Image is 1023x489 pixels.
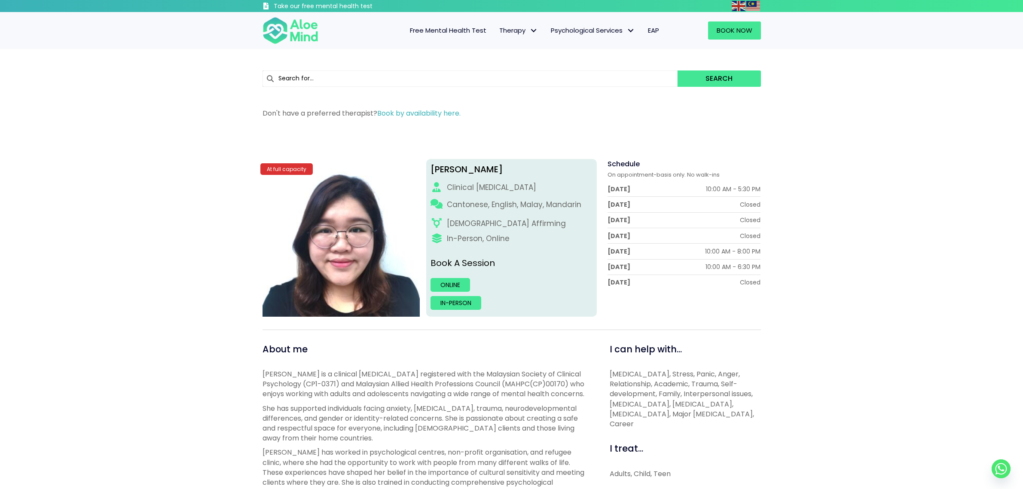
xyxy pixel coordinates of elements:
div: [DATE] [608,216,630,224]
span: Schedule [608,159,640,169]
a: TherapyTherapy: submenu [493,21,544,40]
div: Adults, Child, Teen [610,469,761,479]
span: I treat... [610,442,643,455]
div: [DATE] [608,232,630,240]
div: Closed [740,200,760,209]
div: 10:00 AM - 6:30 PM [705,263,760,271]
div: 10:00 AM - 8:00 PM [705,247,760,256]
a: Online [431,278,470,292]
img: en [732,1,745,11]
div: In-Person, Online [447,233,510,244]
span: On appointment-basis only. No walk-ins [608,171,720,179]
div: Closed [740,216,760,224]
a: Take our free mental health test [263,2,418,12]
div: [DATE] [608,278,630,287]
div: [PERSON_NAME] [431,163,592,176]
p: [PERSON_NAME] is a clinical [MEDICAL_DATA] registered with the Malaysian Society of Clinical Psyc... [263,369,590,399]
span: I can help with... [610,343,682,355]
div: Clinical [MEDICAL_DATA] [447,182,536,193]
h3: Take our free mental health test [274,2,418,11]
span: Therapy [499,26,538,35]
div: [DATE] [608,247,630,256]
a: In-person [431,296,481,310]
span: About me [263,343,308,355]
a: Malay [746,1,761,11]
a: EAP [641,21,666,40]
div: 10:00 AM - 5:30 PM [706,185,760,193]
a: English [732,1,746,11]
img: Aloe mind Logo [263,16,318,45]
span: Psychological Services [551,26,635,35]
p: Cantonese, English, Malay, Mandarin [447,199,581,210]
span: Psychological Services: submenu [625,24,637,37]
nav: Menu [330,21,666,40]
div: [DEMOGRAPHIC_DATA] Affirming [447,218,566,229]
p: Don't have a preferred therapist? [263,108,761,118]
img: Wei Shan_Profile-300×300 [263,159,420,317]
p: She has supported individuals facing anxiety, [MEDICAL_DATA], trauma, neurodevelopmental differen... [263,403,590,443]
div: At full capacity [260,163,313,175]
p: [MEDICAL_DATA], Stress, Panic, Anger, Relationship, Academic, Trauma, Self-development, Family, I... [610,369,761,429]
button: Search [678,70,760,87]
div: [DATE] [608,200,630,209]
a: Psychological ServicesPsychological Services: submenu [544,21,641,40]
a: Free Mental Health Test [403,21,493,40]
span: Therapy: submenu [528,24,540,37]
a: Book Now [708,21,761,40]
input: Search for... [263,70,678,87]
p: Book A Session [431,257,592,269]
div: Closed [740,232,760,240]
span: Free Mental Health Test [410,26,486,35]
div: [DATE] [608,185,630,193]
a: Whatsapp [992,459,1011,478]
div: [DATE] [608,263,630,271]
span: EAP [648,26,659,35]
span: Book Now [717,26,752,35]
img: ms [746,1,760,11]
div: Closed [740,278,760,287]
a: Book by availability here. [377,108,461,118]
